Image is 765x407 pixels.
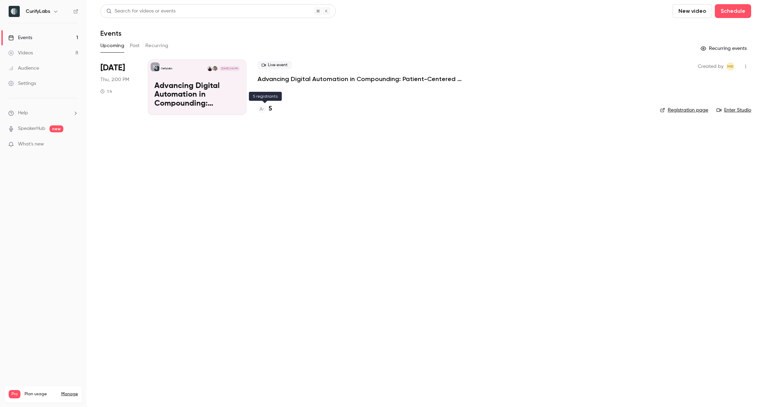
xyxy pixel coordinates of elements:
span: Created by [698,62,723,71]
span: [DATE] 2:00 PM [219,66,240,71]
span: [DATE] [100,62,125,73]
p: CurifyLabs [161,67,172,70]
div: Audience [8,65,39,72]
div: Events [8,34,32,41]
span: Thu, 2:00 PM [100,76,129,83]
button: Recurring [145,40,169,51]
span: Marion Roussel [726,62,735,71]
div: Videos [8,50,33,56]
button: Recurring events [697,43,751,54]
div: Settings [8,80,36,87]
a: Advancing Digital Automation in Compounding: Patient-Centered Solutions for Personalized Medicine... [148,60,246,115]
a: 5 [258,104,272,114]
iframe: Noticeable Trigger [70,141,78,148]
button: Upcoming [100,40,124,51]
a: Registration page [660,107,708,114]
div: Search for videos or events [106,8,175,15]
img: Ludmila Hrižanovska [207,66,212,71]
a: Advancing Digital Automation in Compounding: Patient-Centered Solutions for Personalized Medicine... [258,75,465,83]
p: Advancing Digital Automation in Compounding: Patient-Centered Solutions for Personalized Medicine... [154,82,240,108]
button: Schedule [715,4,751,18]
span: new [49,125,63,132]
span: Pro [9,390,20,398]
a: Manage [61,391,78,397]
h4: 5 [269,104,272,114]
img: CurifyLabs [9,6,20,17]
a: Enter Studio [717,107,751,114]
span: Live event [258,61,292,69]
div: 1 h [100,89,112,94]
span: Help [18,109,28,117]
li: help-dropdown-opener [8,109,78,117]
button: New video [673,4,712,18]
button: Past [130,40,140,51]
img: Niklas Sandler [213,66,217,71]
h1: Events [100,29,121,37]
div: Oct 2 Thu, 2:00 PM (Europe/Helsinki) [100,60,137,115]
span: What's new [18,141,44,148]
h6: CurifyLabs [26,8,50,15]
a: SpeakerHub [18,125,45,132]
span: Plan usage [25,391,57,397]
span: MR [727,62,733,71]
